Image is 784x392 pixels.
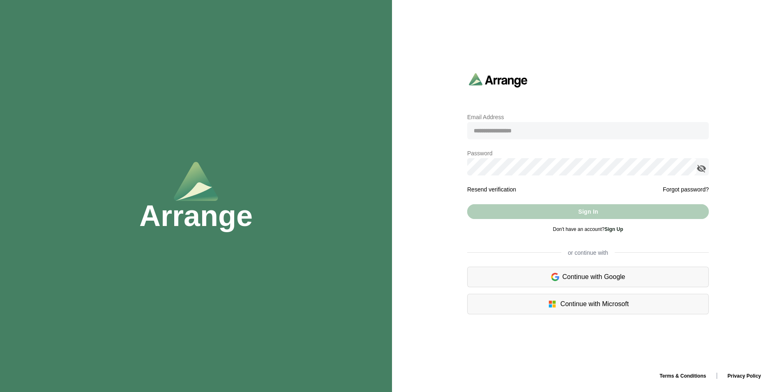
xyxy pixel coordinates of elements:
img: arrangeai-name-small-logo.4d2b8aee.svg [469,73,528,87]
p: Email Address [467,112,709,122]
h1: Arrange [139,201,253,231]
a: Sign Up [604,226,623,232]
span: | [716,372,717,379]
img: google-logo.6d399ca0.svg [551,272,559,282]
a: Privacy Policy [721,373,768,379]
img: microsoft-logo.7cf64d5f.svg [547,299,557,309]
a: Resend verification [467,186,516,193]
p: Password [467,148,709,158]
a: Terms & Conditions [653,373,713,379]
i: appended action [696,164,706,173]
a: Forgot password? [663,184,709,194]
span: or continue with [561,249,615,257]
span: Don't have an account? [553,226,623,232]
div: Continue with Google [467,267,709,287]
div: Continue with Microsoft [467,294,709,314]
